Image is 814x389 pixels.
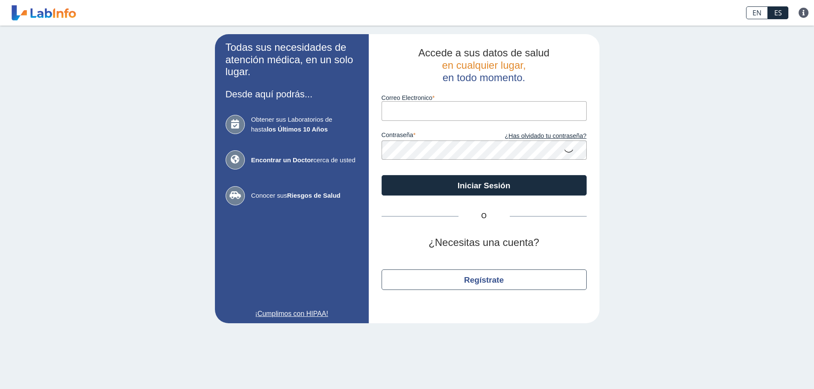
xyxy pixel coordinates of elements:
span: O [458,211,510,221]
h2: ¿Necesitas una cuenta? [382,237,587,249]
button: Regístrate [382,269,587,290]
h2: Todas sus necesidades de atención médica, en un solo lugar. [226,41,358,78]
a: ¿Has olvidado tu contraseña? [484,132,587,141]
h3: Desde aquí podrás... [226,89,358,99]
span: en cualquier lugar, [442,59,526,71]
span: cerca de usted [251,155,358,165]
span: Conocer sus [251,191,358,201]
a: EN [746,6,768,19]
b: los Últimos 10 Años [267,126,328,133]
label: Correo Electronico [382,94,587,101]
b: Encontrar un Doctor [251,156,314,164]
label: contraseña [382,132,484,141]
span: Accede a sus datos de salud [418,47,550,58]
b: Riesgos de Salud [287,192,341,199]
span: en todo momento. [443,72,525,83]
button: Iniciar Sesión [382,175,587,196]
a: ES [768,6,788,19]
a: ¡Cumplimos con HIPAA! [226,309,358,319]
span: Obtener sus Laboratorios de hasta [251,115,358,134]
